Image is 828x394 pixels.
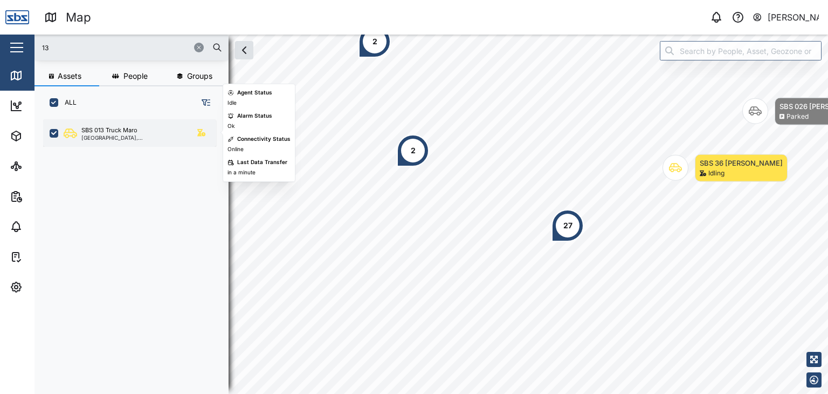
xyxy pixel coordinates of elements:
[786,112,809,122] div: Parked
[28,70,52,81] div: Map
[28,100,77,112] div: Dashboard
[28,130,61,142] div: Assets
[411,145,416,157] div: 2
[397,134,429,167] div: Map marker
[551,209,584,242] div: Map marker
[28,281,66,293] div: Settings
[372,36,377,47] div: 2
[34,35,828,394] canvas: Map
[227,145,244,154] div: Online
[28,191,65,202] div: Reports
[5,5,29,29] img: Main Logo
[700,158,783,168] div: SBS 36 [PERSON_NAME]
[708,168,724,179] div: Idling
[58,98,77,107] label: ALL
[237,158,287,167] div: Last Data Transfer
[81,126,137,135] div: SBS 013 Truck Maro
[768,11,819,24] div: [PERSON_NAME]
[81,135,184,140] div: [GEOGRAPHIC_DATA], [GEOGRAPHIC_DATA]
[66,8,91,27] div: Map
[237,135,291,144] div: Connectivity Status
[41,39,222,56] input: Search assets or drivers
[43,116,228,385] div: grid
[28,251,58,263] div: Tasks
[237,89,272,97] div: Agent Status
[227,99,237,107] div: Idle
[28,221,61,233] div: Alarms
[227,168,256,177] div: in a minute
[660,41,822,60] input: Search by People, Asset, Geozone or Place
[187,72,212,80] span: Groups
[663,154,788,182] div: Map marker
[752,10,819,25] button: [PERSON_NAME]
[28,160,54,172] div: Sites
[563,220,572,232] div: 27
[227,122,234,131] div: Ok
[237,112,272,120] div: Alarm Status
[123,72,148,80] span: People
[58,72,81,80] span: Assets
[358,25,391,58] div: Map marker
